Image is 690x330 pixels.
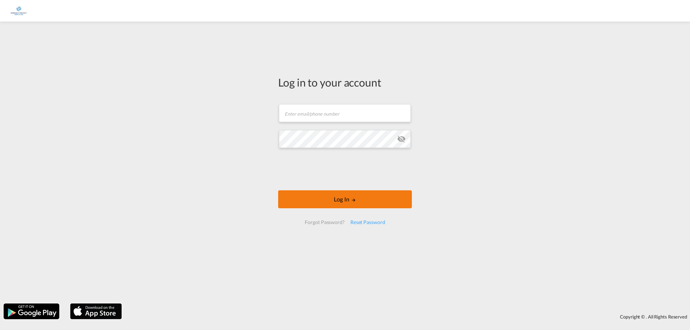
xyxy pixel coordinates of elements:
[290,155,400,183] iframe: reCAPTCHA
[69,303,123,320] img: apple.png
[302,216,347,229] div: Forgot Password?
[279,104,411,122] input: Enter email/phone number
[397,135,406,143] md-icon: icon-eye-off
[3,303,60,320] img: google.png
[278,75,412,90] div: Log in to your account
[278,190,412,208] button: LOGIN
[11,3,27,19] img: e1326340b7c511ef854e8d6a806141ad.jpg
[348,216,388,229] div: Reset Password
[125,311,690,323] div: Copyright © . All Rights Reserved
